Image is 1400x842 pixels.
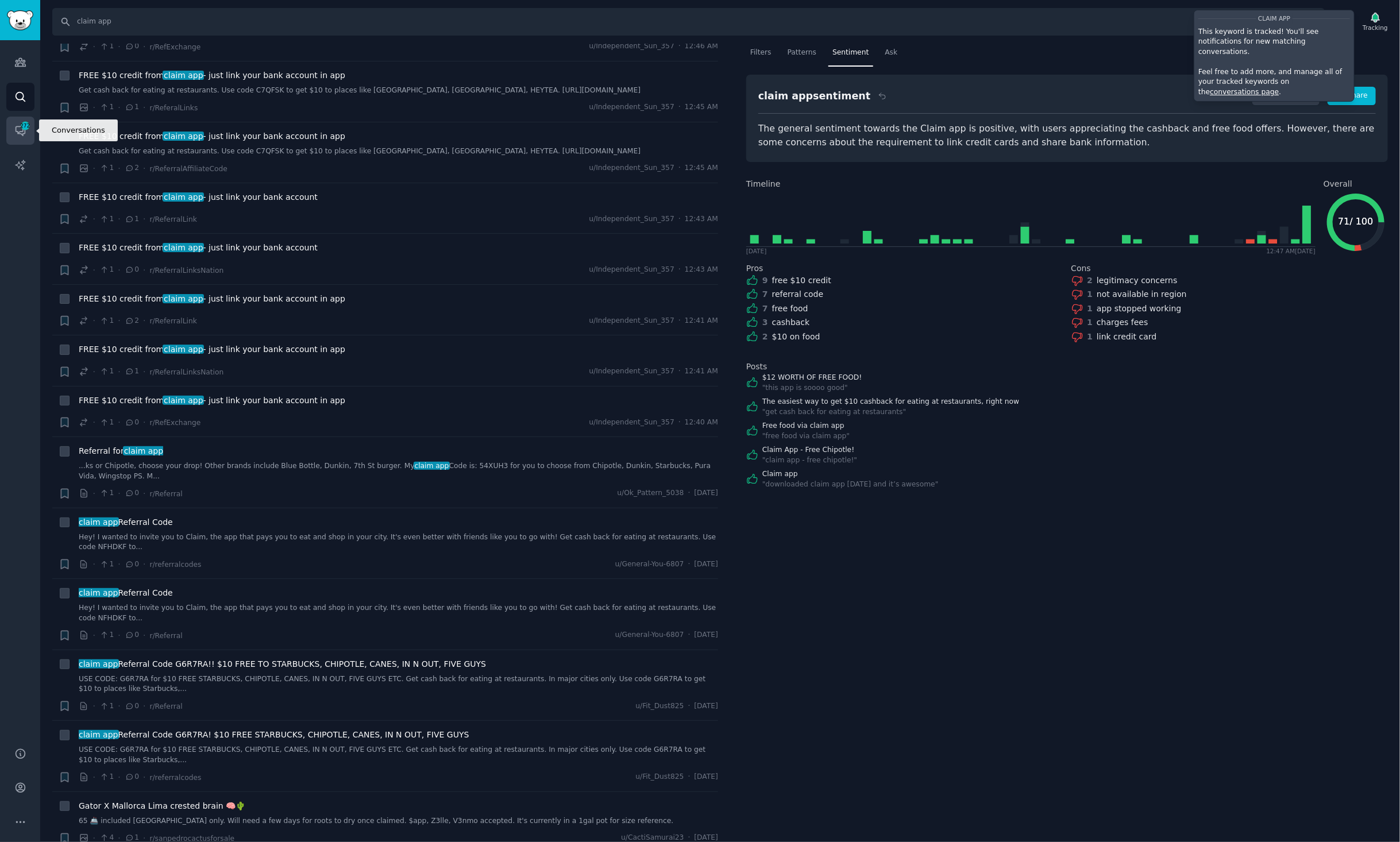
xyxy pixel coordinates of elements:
a: Hey! I wanted to invite you to Claim, the app that pays you to eat and shop in your city. It's ev... [79,603,718,623]
span: · [143,700,145,712]
span: claim app [414,462,450,470]
span: 2 [125,316,139,326]
a: conversations page [1210,88,1279,96]
span: FREE $10 credit from - just link your bank account in app [79,343,345,356]
span: r/RefExchange [149,43,200,51]
div: 1 [1087,316,1093,329]
span: u/Ok_Pattern_5038 [618,488,684,499]
div: free $10 credit [772,275,831,287]
span: [DATE] [695,701,718,712]
span: · [678,366,681,377]
div: 2 [1087,275,1093,287]
span: 1 [99,418,114,428]
span: u/Independent_Sun_357 [589,418,674,428]
span: Timeline [746,178,781,190]
a: Referral forclaim app [79,445,163,457]
div: 1 [1087,331,1093,343]
span: r/ReferralLink [149,215,196,223]
span: claim app [163,345,204,354]
a: FREE $10 credit fromclaim app- just link your bank account [79,191,318,203]
span: · [688,701,691,712]
div: cashback [772,316,810,329]
span: · [93,315,95,327]
span: Posts [746,361,768,373]
span: Referral Code [79,516,173,528]
span: 1 [99,366,114,377]
a: USE CODE: G6R7RA for $10 FREE STARBUCKS, CHIPOTLE, CANES, IN N OUT, FIVE GUYS ETC. Get cash back ... [79,745,718,765]
span: · [118,41,120,53]
span: claim app [78,517,119,527]
span: · [143,488,145,500]
span: · [143,213,145,225]
span: · [143,41,145,53]
span: u/Independent_Sun_357 [589,265,674,275]
span: u/Fit_Dust825 [636,701,684,712]
span: · [93,41,95,53]
span: claim app [163,396,204,405]
span: · [143,558,145,570]
span: · [143,366,145,378]
div: free food [772,303,808,315]
span: 1 [99,102,114,113]
span: [DATE] [695,630,718,640]
a: Get cash back for eating at restaurants. Use code C7QFSK to get $10 to places like [GEOGRAPHIC_DA... [79,146,718,157]
div: link credit card [1097,331,1156,343]
span: r/Referral [149,702,182,710]
span: 12:43 AM [685,265,718,275]
span: · [93,102,95,114]
span: r/RefExchange [149,419,200,427]
span: claim app [163,132,204,141]
div: $10 on food [772,331,820,343]
span: · [93,213,95,225]
div: Tracking [1363,24,1388,32]
a: $12 WORTH OF FREE FOOD! [762,373,862,383]
span: [DATE] [695,488,718,499]
span: Ask [885,48,898,58]
div: " get cash back for eating at restaurants " [762,407,1019,418]
span: r/referralcodes [149,774,201,782]
span: 0 [125,701,139,712]
span: · [688,559,691,570]
a: FREE $10 credit fromclaim app- just link your bank account in app [79,395,345,407]
span: claim app [163,294,204,303]
span: 1 [99,316,114,326]
span: FREE $10 credit from - just link your bank account in app [79,293,345,305]
span: 12:41 AM [685,316,718,326]
div: " free food via claim app " [762,431,850,442]
span: claim app [78,730,119,739]
a: FREE $10 credit fromclaim app- just link your bank account in app [79,69,345,82]
div: app stopped working [1097,303,1181,315]
span: · [688,488,691,499]
div: 2 [762,331,768,343]
span: 12:40 AM [685,418,718,428]
span: 0 [125,488,139,499]
span: 12:45 AM [685,102,718,113]
span: u/Independent_Sun_357 [589,102,674,113]
img: GummySearch logo [7,10,33,30]
span: · [143,629,145,642]
a: FREE $10 credit fromclaim app- just link your bank account in app [79,343,345,356]
span: 1 [125,214,139,225]
span: · [93,700,95,712]
span: · [93,629,95,642]
span: · [678,418,681,428]
a: The easiest way to get $10 cashback for eating at restaurants, right now [762,397,1019,407]
span: Referral Code G6R7RA!! $10 FREE TO STARBUCKS, CHIPOTLE, CANES, IN N OUT, FIVE GUYS [79,658,486,670]
span: · [678,265,681,275]
span: · [118,264,120,276]
div: 1 [1087,303,1093,315]
span: 1 [99,214,114,225]
div: " this app is soooo good " [762,383,862,393]
span: Referral Code G6R7RA! $10 FREE STARBUCKS, CHIPOTLE, CANES, IN N OUT, FIVE GUYS [79,729,469,741]
span: 1 [99,488,114,499]
span: u/Fit_Dust825 [636,772,684,782]
span: Gator X Mallorca Lima crested brain 🧠🌵 [79,800,245,812]
span: · [93,416,95,428]
span: Referral Code [79,587,173,599]
span: · [118,416,120,428]
span: [DATE] [695,559,718,570]
span: · [143,163,145,175]
span: · [678,214,681,225]
span: 1 [99,772,114,782]
span: 0 [125,265,139,275]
